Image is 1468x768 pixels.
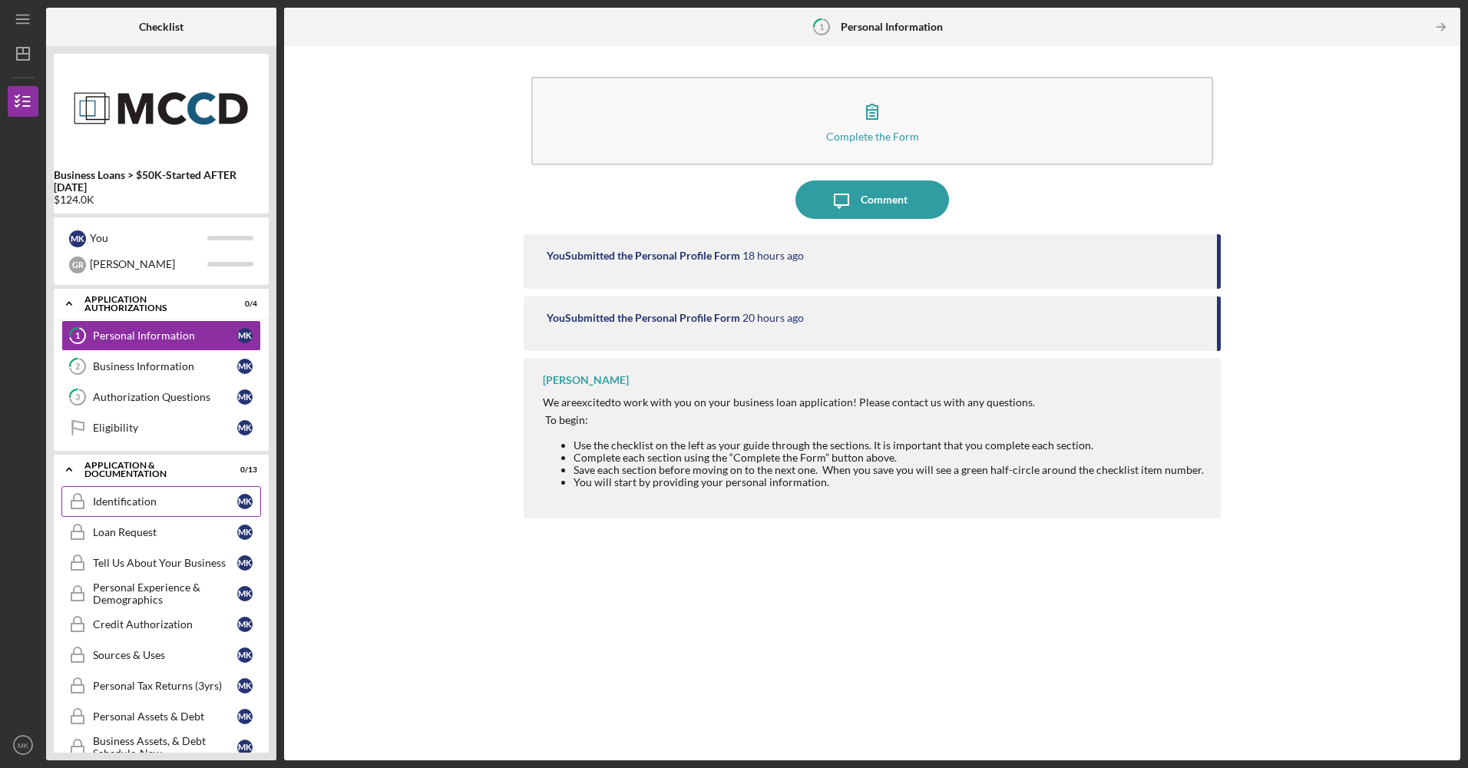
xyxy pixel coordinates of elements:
tspan: 2 [75,362,80,372]
a: Credit AuthorizationMK [61,609,261,640]
div: You Submitted the Personal Profile Form [547,312,740,324]
div: Complete each section using the “Complete the Form” button above. [574,452,1204,464]
div: M K [237,525,253,540]
a: 2Business InformationMK [61,351,261,382]
button: MK [8,730,38,760]
button: Complete the Form [531,77,1212,165]
time: 2025-09-15 18:29 [742,312,804,324]
div: M K [69,230,86,247]
div: M K [237,709,253,724]
a: Loan RequestMK [61,517,261,548]
div: Credit Authorization [93,618,237,631]
div: M K [237,678,253,694]
div: M K [237,647,253,663]
a: 1Personal InformationMK [61,320,261,351]
div: Application Authorizations [84,295,219,313]
div: G R [69,257,86,273]
tspan: 1 [75,331,80,341]
div: Personal Assets & Debt [93,710,237,723]
div: M K [237,586,253,601]
div: Sources & Uses [93,649,237,661]
div: Business Information [93,360,237,372]
span: You will start by providing your personal information. [574,475,829,488]
div: Authorization Questions [93,391,237,403]
b: Checklist [139,21,183,33]
div: Business Assets, & Debt Schedule-New [93,735,237,760]
a: Personal Experience & DemographicsMK [61,578,261,609]
div: $124.0K [54,194,269,206]
div: M K [237,389,253,405]
div: M K [237,617,253,632]
div: Application & Documentation [84,461,219,478]
div: 0 / 13 [230,465,257,475]
div: 0 / 4 [230,300,257,309]
div: Personal Tax Returns (3yrs) [93,680,237,692]
a: Business Assets, & Debt Schedule-NewMK [61,732,261,763]
tspan: 3 [75,392,80,402]
div: Loan Request [93,526,237,538]
div: Personal Experience & Demographics [93,581,237,606]
div: M K [237,494,253,509]
li: Use the checklist on the left as your guide through the sections. It is important that you comple... [574,439,1204,452]
tspan: 1 [819,22,824,31]
div: M K [237,328,253,343]
div: Comment [861,180,908,219]
div: M K [237,740,253,755]
div: M K [237,420,253,435]
a: IdentificationMK [61,486,261,517]
text: MK [18,741,29,750]
div: [PERSON_NAME] [90,251,207,277]
div: Eligibility [93,422,237,434]
div: Identification [93,495,237,508]
span: To begin: [545,413,588,426]
b: Business Loans > $50K-Started AFTER [DATE] [54,169,269,194]
li: Save each section before moving on to the next one. When you save you will see a green half-circl... [574,464,1204,476]
div: [PERSON_NAME] [543,374,629,386]
div: Complete the Form [826,131,919,142]
div: Personal Information [93,329,237,342]
div: You [90,225,207,251]
a: EligibilityMK [61,412,261,443]
div: M K [237,555,253,571]
button: Comment [795,180,949,219]
div: Tell Us About Your Business [93,557,237,569]
img: Product logo [54,61,269,154]
span: ! [853,396,857,409]
span: . [1033,396,1035,409]
span: We are [543,396,577,409]
div: M K [237,359,253,374]
a: Personal Assets & DebtMK [61,701,261,732]
span: Please contact us with any questions [859,396,1033,409]
span: excited [577,396,611,409]
a: Sources & UsesMK [61,640,261,670]
div: You Submitted the Personal Profile Form [547,250,740,262]
span: to work with you on your business loan application [611,396,853,409]
a: Personal Tax Returns (3yrs)MK [61,670,261,701]
time: 2025-09-15 20:23 [742,250,804,262]
a: 3Authorization QuestionsMK [61,382,261,412]
b: Personal Information [841,21,943,33]
a: Tell Us About Your BusinessMK [61,548,261,578]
